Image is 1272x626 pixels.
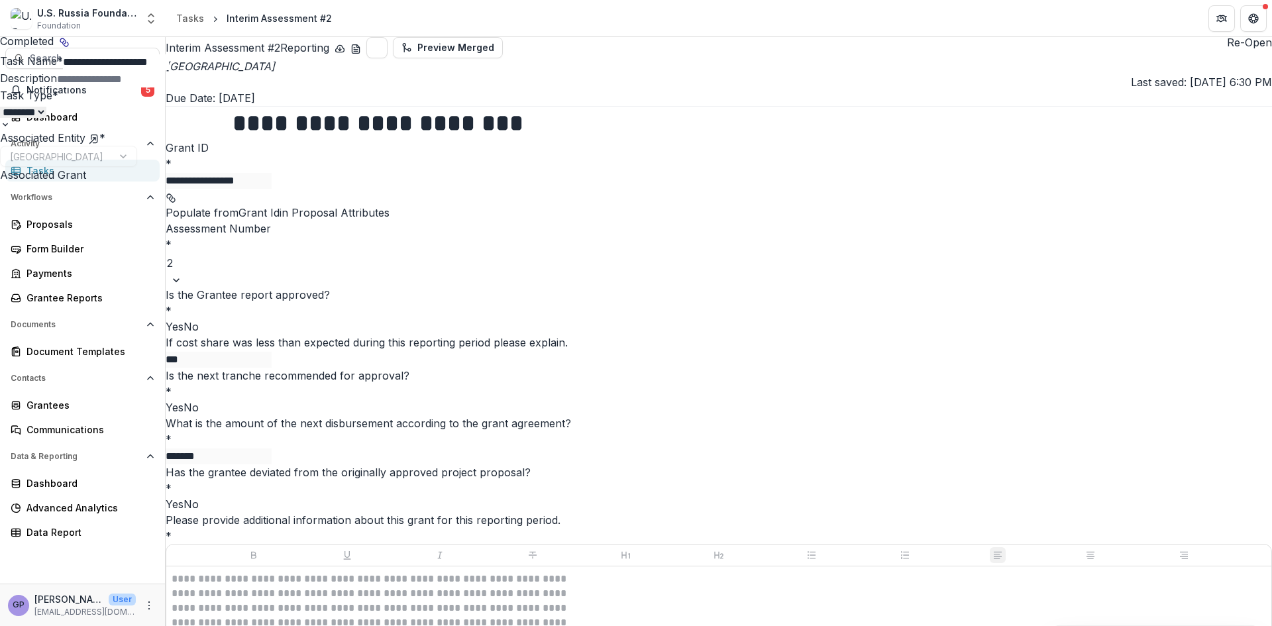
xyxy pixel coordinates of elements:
button: Open entity switcher [142,5,160,32]
button: View dependent tasks [54,32,75,53]
button: Partners [1208,5,1235,32]
nav: breadcrumb [171,9,337,28]
div: Interim Assessment #2 [227,11,332,25]
button: Re-Open [1227,34,1272,50]
img: U.S. Russia Foundation [11,8,32,29]
span: Foundation [37,20,81,32]
button: Get Help [1240,5,1267,32]
div: Tasks [176,11,204,25]
div: U.S. Russia Foundation [37,6,136,20]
